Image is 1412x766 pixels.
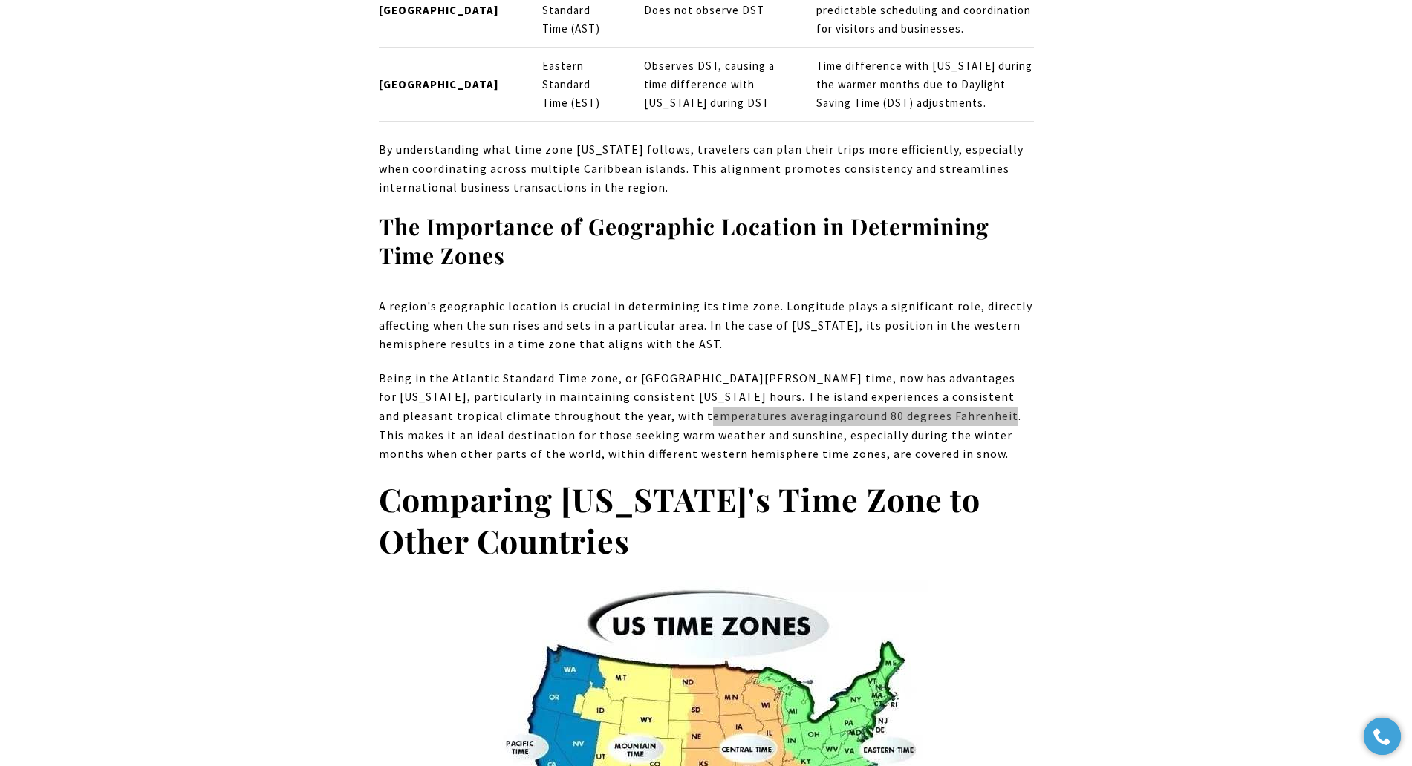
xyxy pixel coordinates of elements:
span: Being in the Atlantic Standard Time zone, or [GEOGRAPHIC_DATA][PERSON_NAME] time, now has advanta... [379,370,1021,461]
strong: [GEOGRAPHIC_DATA] [379,3,499,17]
a: around 80 degrees Fahrenheit [847,408,1018,423]
p: By understanding what time zone [US_STATE] follows, travelers can plan their trips more efficient... [379,140,1034,197]
td: Time difference with [US_STATE] during the warmer months due to Daylight Saving Time (DST) adjust... [804,48,1034,122]
strong: [GEOGRAPHIC_DATA] [379,77,499,91]
td: Eastern Standard Time (EST) [530,48,632,122]
strong: Comparing [US_STATE]'s Time Zone to Other Countries [379,477,980,562]
td: Observes DST, causing a time difference with [US_STATE] during DST [632,48,804,122]
strong: The Importance of Geographic Location in Determining Time Zones [379,212,989,270]
span: A region's geographic location is crucial in determining its time zone. Longitude plays a signifi... [379,298,1032,351]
